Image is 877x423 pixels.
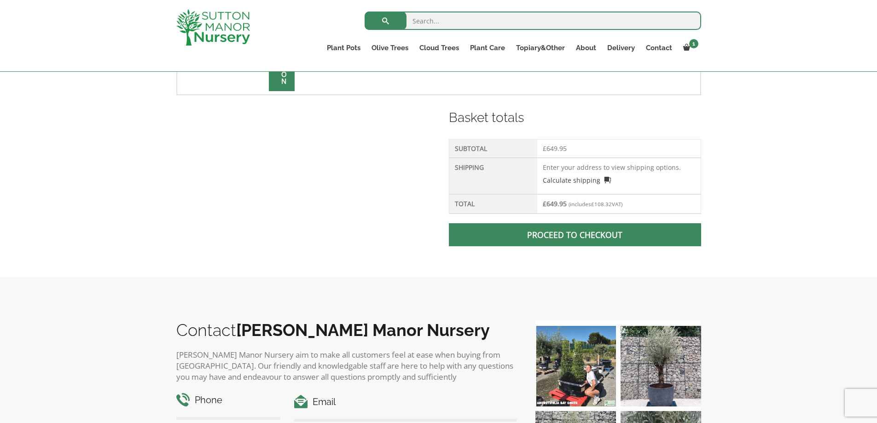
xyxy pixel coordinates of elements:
h2: Contact [176,320,517,340]
td: Enter your address to view shipping options. [537,158,700,194]
a: Topiary&Other [511,41,570,54]
a: 1 [678,41,701,54]
span: £ [543,199,546,208]
span: £ [543,144,546,153]
span: 1 [689,39,698,48]
a: Delivery [602,41,640,54]
img: A beautiful multi-stem Spanish Olive tree potted in our luxurious fibre clay pots 😍😍 [621,326,701,406]
img: Our elegant & picturesque Angustifolia Cones are an exquisite addition to your Bay Tree collectio... [535,326,616,406]
a: Olive Trees [366,41,414,54]
span: £ [591,201,594,208]
th: Subtotal [449,139,537,158]
p: [PERSON_NAME] Manor Nursery aim to make all customers feel at ease when buying from [GEOGRAPHIC_D... [176,349,517,382]
a: About [570,41,602,54]
bdi: 649.95 [543,144,567,153]
h4: Email [294,395,517,409]
a: Cloud Trees [414,41,465,54]
a: Contact [640,41,678,54]
a: Proceed to checkout [449,223,701,246]
span: 108.32 [591,201,612,208]
img: logo [176,9,250,46]
th: Shipping [449,158,537,194]
b: [PERSON_NAME] Manor Nursery [236,320,490,340]
bdi: 649.95 [543,199,567,208]
th: Total [449,194,537,214]
a: Plant Care [465,41,511,54]
h4: Phone [176,393,281,407]
a: Calculate shipping [543,175,611,185]
small: (includes VAT) [569,201,622,208]
input: Search... [365,12,701,30]
a: Plant Pots [321,41,366,54]
h2: Basket totals [449,108,701,127]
